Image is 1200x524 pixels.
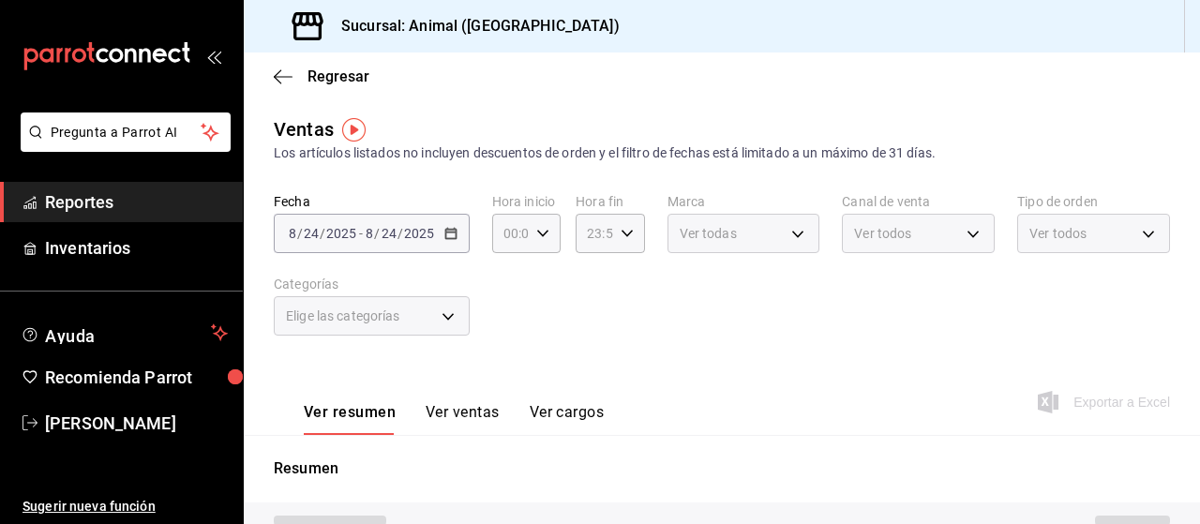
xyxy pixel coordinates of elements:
[576,195,644,208] label: Hora fin
[274,457,1170,480] p: Resumen
[45,235,228,261] span: Inventarios
[854,224,911,243] span: Ver todos
[307,67,369,85] span: Regresar
[13,136,231,156] a: Pregunta a Parrot AI
[274,115,334,143] div: Ventas
[680,224,737,243] span: Ver todas
[274,195,470,208] label: Fecha
[45,411,228,436] span: [PERSON_NAME]
[381,226,397,241] input: --
[274,277,470,291] label: Categorías
[206,49,221,64] button: open_drawer_menu
[51,123,202,142] span: Pregunta a Parrot AI
[426,403,500,435] button: Ver ventas
[397,226,403,241] span: /
[286,307,400,325] span: Elige las categorías
[45,365,228,390] span: Recomienda Parrot
[1029,224,1087,243] span: Ver todos
[325,226,357,241] input: ----
[22,497,228,517] span: Sugerir nueva función
[530,403,605,435] button: Ver cargos
[842,195,995,208] label: Canal de venta
[667,195,820,208] label: Marca
[21,112,231,152] button: Pregunta a Parrot AI
[320,226,325,241] span: /
[274,67,369,85] button: Regresar
[365,226,374,241] input: --
[288,226,297,241] input: --
[374,226,380,241] span: /
[342,118,366,142] img: Tooltip marker
[304,403,604,435] div: navigation tabs
[297,226,303,241] span: /
[304,403,396,435] button: Ver resumen
[303,226,320,241] input: --
[274,143,1170,163] div: Los artículos listados no incluyen descuentos de orden y el filtro de fechas está limitado a un m...
[45,189,228,215] span: Reportes
[492,195,561,208] label: Hora inicio
[1017,195,1170,208] label: Tipo de orden
[45,322,203,344] span: Ayuda
[403,226,435,241] input: ----
[359,226,363,241] span: -
[326,15,620,37] h3: Sucursal: Animal ([GEOGRAPHIC_DATA])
